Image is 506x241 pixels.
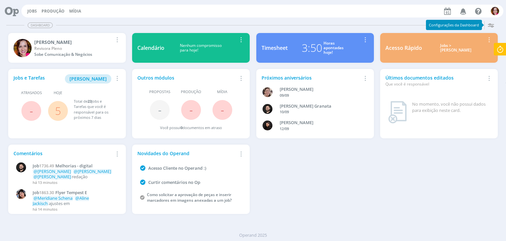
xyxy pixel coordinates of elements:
[34,52,113,57] div: Sobe Comunicação & Negócios
[70,76,107,82] span: [PERSON_NAME]
[33,196,117,206] p: ajustes em
[69,8,81,14] a: Mídia
[262,44,288,52] div: Timesheet
[33,207,57,212] span: há 14 minutos
[181,125,183,130] span: 0
[42,8,65,14] a: Produção
[21,90,42,96] span: Atrasados
[280,93,289,98] span: 09/09
[30,104,33,118] span: -
[34,39,113,46] div: Bruna Bueno
[263,87,272,97] img: A
[412,101,490,114] div: No momento, você não possui dados para exibição neste card.
[280,120,361,126] div: Luana da Silva de Andrade
[217,89,227,95] span: Mídia
[149,89,170,95] span: Propostas
[280,109,289,114] span: 10/09
[33,180,57,185] span: há 13 minutos
[40,9,67,14] button: Produção
[491,5,499,17] button: B
[147,192,232,203] a: Como solicitar a aprovação de peças e inserir marcadores em imagens anexadas a um job?
[33,169,117,179] p: redação
[67,9,83,14] button: Mídia
[189,103,193,117] span: -
[137,44,164,52] div: Calendário
[323,41,344,55] div: Horas apontadas hoje!
[280,103,361,110] div: Bruno Corralo Granata
[33,190,117,195] a: Job1863.30Flyer Tempest E
[8,33,126,63] a: B[PERSON_NAME]Revisora PlenoSobe Comunicação & Negócios
[427,43,485,53] div: Jobs > [PERSON_NAME]
[55,163,93,169] span: Melhorias - digital
[280,126,289,131] span: 12/09
[385,81,485,87] div: Que você é responsável
[65,74,111,84] button: [PERSON_NAME]
[164,43,237,53] div: Nenhum compromisso para hoje!
[14,74,113,84] div: Jobs e Tarefas
[33,163,117,169] a: Job1736.49Melhorias - digital
[33,195,89,206] span: @Aline Jackisch
[28,22,53,28] span: Dashboard
[88,99,92,104] span: 23
[16,162,26,172] img: B
[388,101,407,123] img: dashboard_not_found.png
[221,103,224,117] span: -
[25,9,39,14] button: Jobs
[158,103,161,117] span: -
[160,125,222,131] div: Você possui documentos em atraso
[74,168,111,174] span: @[PERSON_NAME]
[16,189,26,199] img: E
[256,33,374,63] a: Timesheet3:50Horasapontadashoje!
[302,40,322,56] div: 3:50
[385,74,485,87] div: Últimos documentos editados
[14,150,113,157] div: Comentários
[55,189,87,195] span: Flyer Tempest E
[385,44,422,52] div: Acesso Rápido
[55,104,61,118] a: 5
[262,74,361,81] div: Próximos aniversários
[137,150,237,157] div: Novidades do Operand
[34,174,71,180] span: @[PERSON_NAME]
[39,163,54,169] span: 1736.49
[280,86,361,93] div: Aline Beatriz Jackisch
[34,168,71,174] span: @[PERSON_NAME]
[181,89,201,95] span: Produção
[137,74,237,81] div: Outros módulos
[491,7,499,15] img: B
[148,165,206,171] a: Acesso Cliente no Operand :)
[27,8,37,14] a: Jobs
[263,104,272,114] img: B
[65,75,111,82] a: [PERSON_NAME]
[34,46,113,52] div: Revisora Pleno
[34,195,72,201] span: @Meridiane Schena
[263,120,272,130] img: L
[14,39,32,57] img: B
[148,179,200,185] a: Curtir comentários no Op
[74,99,114,120] div: Total de Jobs e Tarefas que você é responsável para os próximos 7 dias
[39,190,54,195] span: 1863.30
[54,90,62,96] span: Hoje
[426,20,482,30] div: Configurações da Dashboard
